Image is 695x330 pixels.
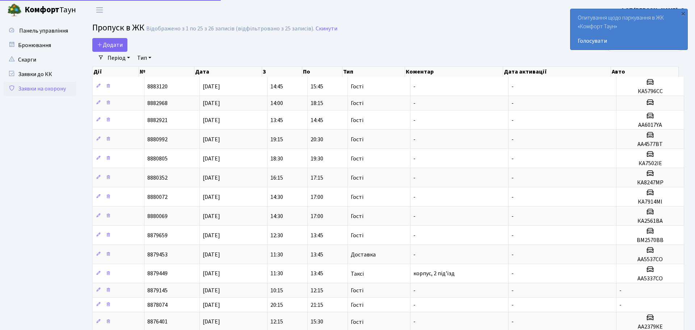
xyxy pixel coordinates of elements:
[619,141,681,148] h5: АА4577ВТ
[270,301,283,309] span: 20:15
[351,156,363,162] span: Гості
[503,67,611,77] th: Дата активації
[405,67,504,77] th: Коментар
[311,99,323,107] span: 18:15
[619,218,681,225] h5: КА2561ВА
[7,3,22,17] img: logo.png
[203,318,220,326] span: [DATE]
[4,82,76,96] a: Заявки на охорону
[511,193,514,201] span: -
[147,301,168,309] span: 8878074
[4,38,76,53] a: Бронювання
[351,194,363,200] span: Гості
[203,251,220,259] span: [DATE]
[351,252,376,258] span: Доставка
[262,67,302,77] th: З
[511,155,514,163] span: -
[413,135,416,143] span: -
[619,122,681,129] h5: АА6017YA
[270,212,283,220] span: 14:30
[620,6,686,14] b: ФОП [PERSON_NAME]. О.
[413,318,416,326] span: -
[351,175,363,181] span: Гості
[413,270,455,278] span: корпус, 2 під'їзд
[619,199,681,205] h5: КА7914МІ
[270,318,283,326] span: 12:15
[90,4,109,16] button: Переключити навігацію
[92,21,144,34] span: Пропуск в ЖК
[351,100,363,106] span: Гості
[203,287,220,295] span: [DATE]
[511,287,514,295] span: -
[203,83,220,91] span: [DATE]
[270,83,283,91] span: 14:45
[619,88,681,95] h5: КА5796СС
[413,212,416,220] span: -
[146,25,314,32] div: Відображено з 1 по 25 з 26 записів (відфільтровано з 25 записів).
[147,212,168,220] span: 8880069
[311,318,323,326] span: 15:30
[270,174,283,182] span: 16:15
[511,174,514,182] span: -
[413,83,416,91] span: -
[351,84,363,89] span: Гості
[578,37,680,45] a: Голосувати
[270,99,283,107] span: 14:00
[311,231,323,239] span: 13:45
[311,193,323,201] span: 17:00
[619,179,681,186] h5: КА8247МР
[619,275,681,282] h5: АА5337СО
[203,174,220,182] span: [DATE]
[270,270,283,278] span: 11:30
[147,287,168,295] span: 8879145
[413,155,416,163] span: -
[511,270,514,278] span: -
[413,193,416,201] span: -
[570,9,687,50] div: Опитування щодо паркування в ЖК «Комфорт Таун»
[311,174,323,182] span: 17:15
[147,155,168,163] span: 8880805
[147,231,168,239] span: 8879659
[413,99,416,107] span: -
[270,155,283,163] span: 18:30
[413,301,416,309] span: -
[619,287,622,295] span: -
[511,116,514,124] span: -
[413,116,416,124] span: -
[147,83,168,91] span: 8883120
[413,251,416,259] span: -
[351,233,363,238] span: Гості
[4,24,76,38] a: Панель управління
[270,231,283,239] span: 12:30
[147,318,168,326] span: 8876401
[413,287,416,295] span: -
[147,99,168,107] span: 8882968
[311,212,323,220] span: 17:00
[203,99,220,107] span: [DATE]
[311,116,323,124] span: 14:45
[203,231,220,239] span: [DATE]
[413,231,416,239] span: -
[139,67,194,77] th: №
[511,83,514,91] span: -
[105,52,133,64] a: Період
[511,251,514,259] span: -
[511,318,514,326] span: -
[511,212,514,220] span: -
[270,135,283,143] span: 19:15
[203,116,220,124] span: [DATE]
[619,237,681,244] h5: ВМ2570ВВ
[311,83,323,91] span: 15:45
[147,135,168,143] span: 8880992
[147,174,168,182] span: 8880352
[25,4,59,16] b: Комфорт
[147,193,168,201] span: 8880072
[511,135,514,143] span: -
[270,193,283,201] span: 14:30
[19,27,68,35] span: Панель управління
[351,319,363,325] span: Гості
[351,271,364,277] span: Таксі
[97,41,123,49] span: Додати
[342,67,405,77] th: Тип
[134,52,154,64] a: Тип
